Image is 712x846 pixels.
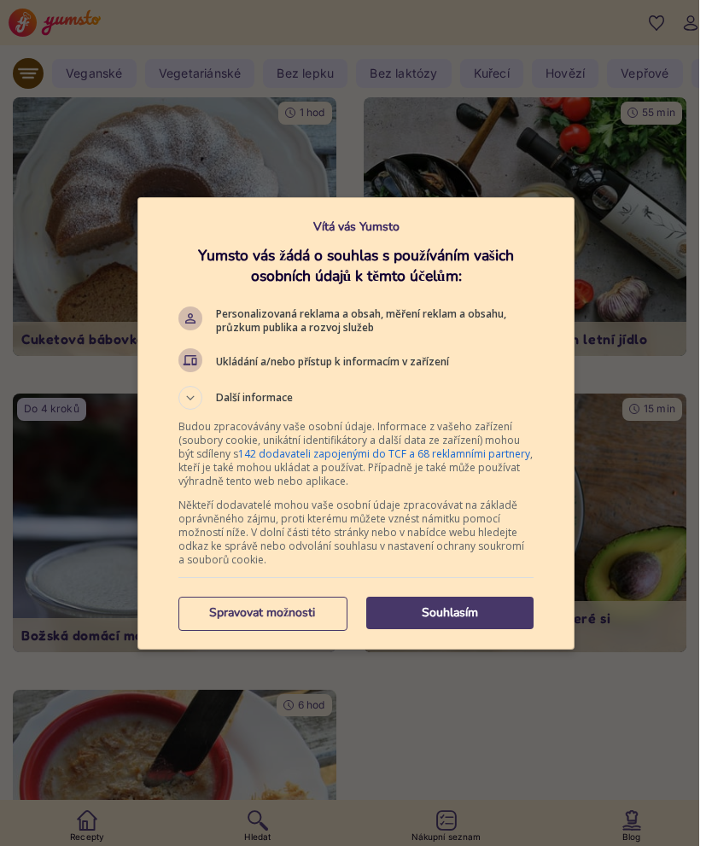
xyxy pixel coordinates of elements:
[216,390,293,410] span: Další informace
[137,197,575,650] div: Yumsto vás žádá o souhlas s používáním vašich osobních údajů k těmto účelům:
[238,446,530,461] a: 142 dodavateli zapojenými do TCF a 68 reklamními partnery
[216,355,534,369] span: Ukládání a/nebo přístup k informacím v zařízení
[178,597,346,629] button: Spravovat možnosti
[216,307,534,335] span: Personalizovaná reklama a obsah, měření reklam a obsahu, průzkum publika a rozvoj služeb
[178,245,534,286] h1: Yumsto vás žádá o souhlas s používáním vašich osobních údajů k těmto účelům:
[366,604,534,621] p: Souhlasím
[178,420,534,488] p: Budou zpracovávány vaše osobní údaje. Informace z vašeho zařízení (soubory cookie, unikátní ident...
[178,386,534,410] button: Další informace
[366,597,534,629] button: Souhlasím
[178,604,346,621] p: Spravovat možnosti
[178,499,534,567] p: Někteří dodavatelé mohou vaše osobní údaje zpracovávat na základě oprávněného zájmu, proti kterém...
[178,219,534,235] p: Vítá vás Yumsto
